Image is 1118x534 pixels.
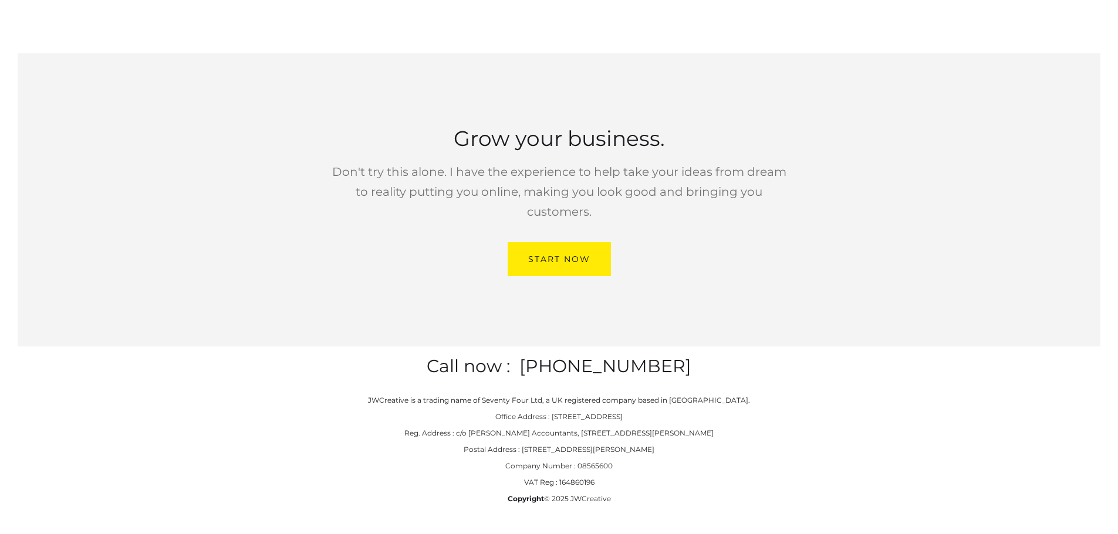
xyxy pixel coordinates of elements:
[325,124,793,153] div: Grow your business.
[368,392,750,507] p: JWCreative is a trading name of Seventy Four Ltd, a UK registered company based in [GEOGRAPHIC_DA...
[325,162,793,222] div: Don't try this alone. I have the experience to help take your ideas from dream to reality putting...
[508,494,544,503] strong: Copyright
[528,251,590,267] div: Start Now
[225,358,894,375] p: Call now : [PHONE_NUMBER]
[508,242,611,276] a: Start Now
